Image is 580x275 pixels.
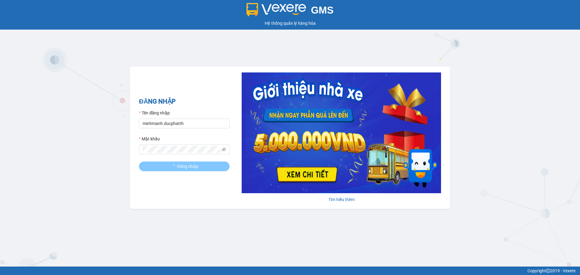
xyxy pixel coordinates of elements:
[242,196,441,203] div: Tìm hiểu thêm
[222,147,226,152] span: eye-invisible
[139,119,230,128] input: Tên đăng nhập
[170,164,177,168] span: loading
[177,163,198,170] span: Đăng nhập
[546,269,550,273] span: copyright
[143,146,221,153] input: Mật khẩu
[139,97,230,107] h2: ĐĂNG NHẬP
[246,3,306,16] img: logo 2
[139,110,170,116] label: Tên đăng nhập
[2,20,578,27] div: Hệ thống quản lý hàng hóa
[139,136,160,142] label: Mật khẩu
[311,5,333,16] span: GMS
[5,267,575,274] div: Copyright 2019 - Vexere
[139,161,230,171] button: Đăng nhập
[242,72,441,193] img: banner-0
[246,9,334,14] a: GMS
